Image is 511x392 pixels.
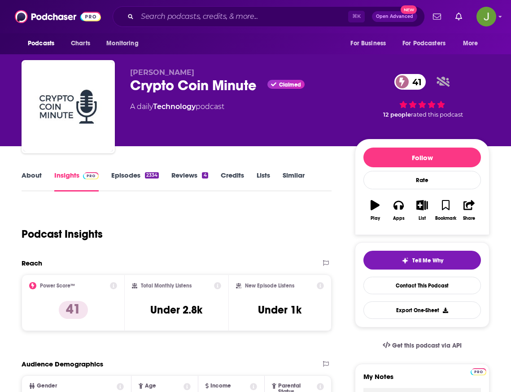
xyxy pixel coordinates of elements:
[59,301,88,319] p: 41
[401,5,417,14] span: New
[257,171,270,192] a: Lists
[476,7,496,26] img: User Profile
[28,37,54,50] span: Podcasts
[153,102,196,111] a: Technology
[403,74,426,90] span: 41
[363,251,481,270] button: tell me why sparkleTell Me Why
[363,148,481,167] button: Follow
[258,303,301,317] h3: Under 1k
[434,194,457,226] button: Bookmark
[23,62,113,152] img: Crypto Coin Minute
[111,171,159,192] a: Episodes2334
[137,9,348,24] input: Search podcasts, credits, & more...
[457,35,489,52] button: open menu
[100,35,150,52] button: open menu
[130,68,194,77] span: [PERSON_NAME]
[145,172,159,179] div: 2334
[344,35,397,52] button: open menu
[402,257,409,264] img: tell me why sparkle
[145,383,156,389] span: Age
[372,11,417,22] button: Open AdvancedNew
[245,283,294,289] h2: New Episode Listens
[363,171,481,189] div: Rate
[411,194,434,226] button: List
[463,216,475,221] div: Share
[393,216,405,221] div: Apps
[113,6,425,27] div: Search podcasts, credits, & more...
[392,342,462,349] span: Get this podcast via API
[429,9,445,24] a: Show notifications dropdown
[22,259,42,267] h2: Reach
[171,171,208,192] a: Reviews4
[15,8,101,25] img: Podchaser - Follow, Share and Rate Podcasts
[37,383,57,389] span: Gender
[221,171,244,192] a: Credits
[22,360,103,368] h2: Audience Demographics
[350,37,386,50] span: For Business
[412,257,443,264] span: Tell Me Why
[348,11,365,22] span: ⌘ K
[22,171,42,192] a: About
[202,172,208,179] div: 4
[435,216,456,221] div: Bookmark
[458,194,481,226] button: Share
[476,7,496,26] span: Logged in as jon47193
[279,83,301,87] span: Claimed
[106,37,138,50] span: Monitoring
[22,227,103,241] h1: Podcast Insights
[476,7,496,26] button: Show profile menu
[371,216,380,221] div: Play
[376,14,413,19] span: Open Advanced
[376,335,469,357] a: Get this podcast via API
[210,383,231,389] span: Income
[141,283,192,289] h2: Total Monthly Listens
[22,35,66,52] button: open menu
[387,194,410,226] button: Apps
[150,303,202,317] h3: Under 2.8k
[394,74,426,90] a: 41
[463,37,478,50] span: More
[471,368,486,375] img: Podchaser Pro
[419,216,426,221] div: List
[71,37,90,50] span: Charts
[383,111,411,118] span: 12 people
[54,171,99,192] a: InsightsPodchaser Pro
[397,35,459,52] button: open menu
[355,68,489,124] div: 41 12 peoplerated this podcast
[40,283,75,289] h2: Power Score™
[452,9,466,24] a: Show notifications dropdown
[83,172,99,179] img: Podchaser Pro
[363,372,481,388] label: My Notes
[65,35,96,52] a: Charts
[283,171,305,192] a: Similar
[471,367,486,375] a: Pro website
[363,301,481,319] button: Export One-Sheet
[402,37,445,50] span: For Podcasters
[363,194,387,226] button: Play
[363,277,481,294] a: Contact This Podcast
[411,111,463,118] span: rated this podcast
[130,101,224,112] div: A daily podcast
